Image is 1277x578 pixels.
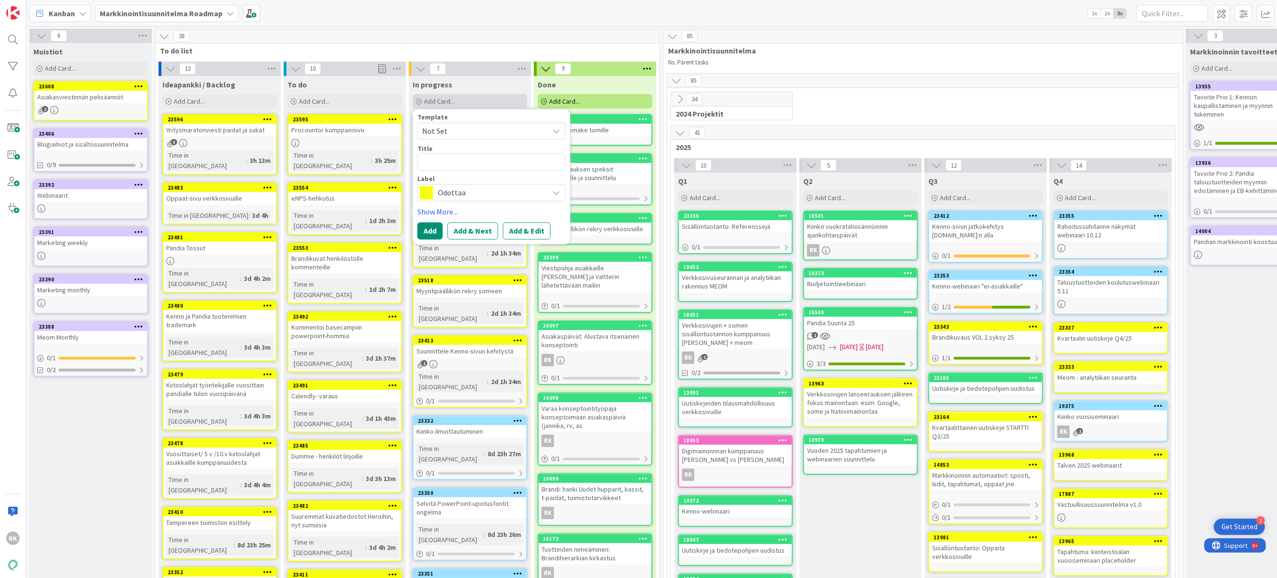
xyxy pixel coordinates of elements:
[45,64,75,73] span: Add Card...
[928,211,1043,263] a: 23412Kenno-sivun jatkokehitys [DOMAIN_NAME]:n alla0/1
[163,115,276,124] div: 23596
[42,106,48,112] span: 2
[1054,268,1167,276] div: 23354
[1054,363,1167,384] div: 23333Meom - analytiikan seuranta
[242,273,273,284] div: 3d 4h 2m
[539,193,651,204] div: 0/1
[812,332,818,338] span: 1
[33,81,148,121] a: 23608Asiakasviestinnän pelisäännöt
[367,284,398,295] div: 1d 2h 7m
[416,371,487,392] div: Time in [GEOGRAPHIC_DATA]
[539,300,651,312] div: 0/1
[34,129,147,150] div: 23406Blogiaihiot ja sisältösuunnitelma
[503,223,551,240] button: Add & Edit
[679,212,792,233] div: 23166Sisällöntuotanto: Referenssejä
[934,213,1042,219] div: 23412
[679,263,792,271] div: 18652
[365,284,367,295] span: :
[489,248,523,258] div: 2d 1h 34m
[1054,268,1167,297] div: 23354Taloustuotteiden koulutuswebinaari 5.11
[288,252,401,273] div: Brändikuvat henkilöstölle kommenteille
[414,345,526,357] div: Suunnittele Kenno-sivun kehitystä
[162,114,277,175] a: 23596Yritysmaratonviesti paidat ja sukatTime in [GEOGRAPHIC_DATA]:3h 13m
[804,269,917,278] div: 19373
[538,321,652,385] a: 16097Asiakaspäivät: Alustava itsenäinen konseptointiRK0/1
[538,153,652,205] a: 23407Brändikuvauksen speksit osallistuville ja suunnittelu0/1
[293,245,401,251] div: 23553
[291,279,365,300] div: Time in [GEOGRAPHIC_DATA]
[929,322,1042,343] div: 23343Brändikuvaus VOL 2 syksy 25
[815,193,845,202] span: Add Card...
[39,182,147,188] div: 23392
[288,312,401,342] div: 23492Kommentoi basecampiin powerpoint-hommia
[34,352,147,364] div: 0/1
[803,211,918,260] a: 18541Kiinko vuokrataloisännöinnin ajankohtaispäivätRK
[33,321,148,377] a: 23388Meom Monthly0/10/2
[424,97,455,106] span: Add Card...
[539,124,651,136] div: uratarinalomake tomille
[551,373,560,383] span: 0 / 1
[34,236,147,249] div: Marketing weekly
[287,114,402,175] a: 23595Procountor kumppanisivuTime in [GEOGRAPHIC_DATA]:3h 25m
[804,308,917,317] div: 15530
[1054,323,1167,332] div: 23337
[288,321,401,342] div: Kommentoi basecampiin powerpoint-hommia
[163,183,276,192] div: 23483
[804,379,917,388] div: 13963
[163,370,276,379] div: 23479
[371,155,372,166] span: :
[539,372,651,384] div: 0/1
[929,322,1042,331] div: 23343
[1065,193,1096,202] span: Add Card...
[417,114,448,121] span: Template
[804,278,917,290] div: Budjetointiwebinaari
[288,312,401,321] div: 23492
[416,303,487,324] div: Time in [GEOGRAPHIC_DATA]
[414,276,526,297] div: 23518Myyntipäällikön rekry someen
[942,302,951,312] span: 1 / 2
[679,319,792,349] div: Verkkosivujen + somen sisällöntuotannon kumppanuus [PERSON_NAME] + meom
[539,354,651,366] div: RK
[809,213,917,219] div: 18541
[682,352,694,364] div: RK
[34,322,147,343] div: 23388Meom Monthly
[48,4,53,11] div: 9+
[438,186,544,200] span: Odottaa
[1054,323,1167,344] div: 23337Kvartaalin uutiskirje Q4/25
[166,337,240,358] div: Time in [GEOGRAPHIC_DATA]
[866,342,883,352] div: [DATE]
[543,155,651,162] div: 23407
[293,184,401,191] div: 23554
[1054,332,1167,344] div: Kvartaalin uutiskirje Q4/25
[679,310,792,349] div: 18651Verkkosivujen + somen sisällöntuotannon kumppanuus [PERSON_NAME] + meom
[809,309,917,316] div: 15530
[247,155,273,166] div: 3h 13m
[413,275,527,328] a: 23518Myyntipäällikön rekry someenTime in [GEOGRAPHIC_DATA]:2d 1h 34m
[929,271,1042,280] div: 23353
[487,376,489,387] span: :
[1054,322,1168,354] a: 23337Kvartaalin uutiskirje Q4/25
[100,9,223,18] b: Markkinointisuunnitelma Roadmap
[372,155,398,166] div: 3h 25m
[702,354,708,360] span: 1
[489,376,523,387] div: 2d 1h 34m
[168,234,276,241] div: 23481
[34,322,147,331] div: 23388
[6,6,20,20] img: Visit kanbanzone.com
[803,268,918,300] a: 19373Budjetointiwebinaari
[163,192,276,204] div: Oppaat-sivu verkkosivuille
[543,215,651,222] div: 23517
[240,342,242,353] span: :
[804,244,917,257] div: RK
[929,220,1042,241] div: Kenno-sivun jatkokehitys [DOMAIN_NAME]:n alla
[162,369,277,430] a: 23479Kiitoslahjat työntekijälle vuosittain pandialle tulon vuosipäivänäTime in [GEOGRAPHIC_DATA]:...
[39,130,147,137] div: 23406
[288,244,401,273] div: 23553Brändikuvat henkilöstölle kommenteille
[163,183,276,204] div: 23483Oppaat-sivu verkkosivuille
[1054,212,1167,241] div: 23355Rahoitussuhdanne näkymät webinaari 10.12
[928,373,1043,404] a: 23165Uutiskirje ja tiedotepohjien uudistus
[246,155,247,166] span: :
[928,270,1043,314] a: 23353Kenno-webinaari "ei-asiakkaille"1/2
[539,262,651,291] div: Viestipohja asiakkaille [PERSON_NAME] ja Valtterin lähetettävään mailiin
[414,276,526,285] div: 23518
